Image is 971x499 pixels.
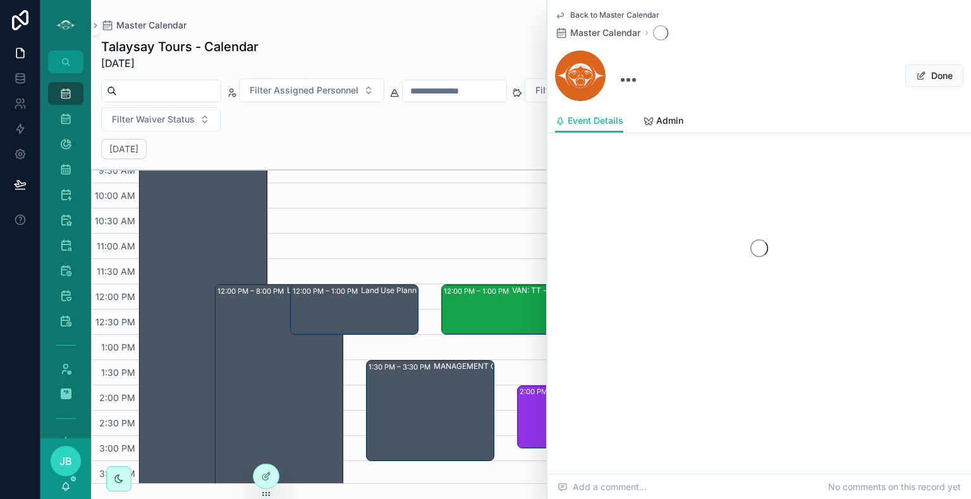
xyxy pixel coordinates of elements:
[116,19,186,32] span: Master Calendar
[96,443,138,454] span: 3:00 PM
[40,73,91,438] div: scrollable content
[101,56,259,71] span: [DATE]
[101,19,186,32] a: Master Calendar
[59,454,72,469] span: JB
[568,114,623,127] span: Event Details
[109,143,138,155] h2: [DATE]
[291,285,418,334] div: 12:00 PM – 1:00 PMLand Use Planning Film
[434,361,558,371] div: MANAGEMENT CALENDAR REVIEW
[570,10,659,20] span: Back to Master Calendar
[555,109,623,133] a: Event Details
[361,286,444,296] div: Land Use Planning Film
[98,342,138,352] span: 1:00 PM
[644,109,683,135] a: Admin
[444,285,512,298] div: 12:00 PM – 1:00 PM
[520,385,585,398] div: 2:00 PM – 3:15 PM
[828,481,961,493] span: No comments on this record yet
[96,468,138,479] span: 3:30 PM
[656,114,683,127] span: Admin
[518,386,645,448] div: 2:00 PM – 3:15 PMVAN: [GEOGRAPHIC_DATA][PERSON_NAME] (1) [PERSON_NAME], TW:EXKK-SDEZ
[217,285,287,298] div: 12:00 PM – 8:00 PM
[293,285,361,298] div: 12:00 PM – 1:00 PM
[92,291,138,302] span: 12:00 PM
[101,107,221,131] button: Select Button
[94,241,138,251] span: 11:00 AM
[92,190,138,201] span: 10:00 AM
[369,361,434,373] div: 1:30 PM – 3:30 PM
[239,78,384,102] button: Select Button
[512,286,637,296] div: VAN: TT - [PERSON_NAME] (2) [PERSON_NAME], [GEOGRAPHIC_DATA]:DUAJ-VCUS
[250,84,358,97] span: Filter Assigned Personnel
[555,10,659,20] a: Back to Master Calendar
[287,286,391,296] div: LUP Film Screening & Dinner
[442,285,569,334] div: 12:00 PM – 1:00 PMVAN: TT - [PERSON_NAME] (2) [PERSON_NAME], [GEOGRAPHIC_DATA]:DUAJ-VCUS
[98,367,138,378] span: 1:30 PM
[56,15,76,35] img: App logo
[94,266,138,277] span: 11:30 AM
[112,113,195,126] span: Filter Waiver Status
[96,418,138,428] span: 2:30 PM
[92,215,138,226] span: 10:30 AM
[95,165,138,176] span: 9:30 AM
[535,84,626,97] span: Filter Payment Status
[570,27,640,39] span: Master Calendar
[92,316,138,327] span: 12:30 PM
[367,361,494,460] div: 1:30 PM – 3:30 PMMANAGEMENT CALENDAR REVIEW
[558,481,647,493] span: Add a comment...
[905,64,963,87] button: Done
[96,392,138,403] span: 2:00 PM
[525,78,652,102] button: Select Button
[101,38,259,56] h1: Talaysay Tours - Calendar
[555,27,640,39] a: Master Calendar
